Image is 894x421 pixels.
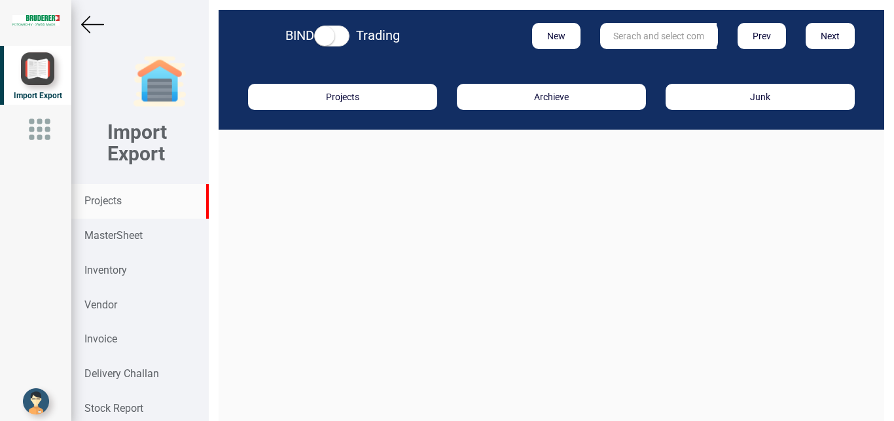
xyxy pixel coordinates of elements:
[806,23,855,49] button: Next
[666,84,855,110] button: Junk
[84,194,122,207] strong: Projects
[84,299,117,311] strong: Vendor
[532,23,581,49] button: New
[457,84,646,110] button: Archieve
[600,23,717,49] input: Serach and select comm_nr
[107,120,167,165] b: Import Export
[738,23,787,49] button: Prev
[134,56,186,108] img: garage-closed.png
[14,91,62,100] span: Import Export
[84,333,117,345] strong: Invoice
[84,402,143,414] strong: Stock Report
[285,27,314,43] strong: BIND
[84,367,159,380] strong: Delivery Challan
[356,27,400,43] strong: Trading
[84,264,127,276] strong: Inventory
[248,84,437,110] button: Projects
[84,229,143,242] strong: MasterSheet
